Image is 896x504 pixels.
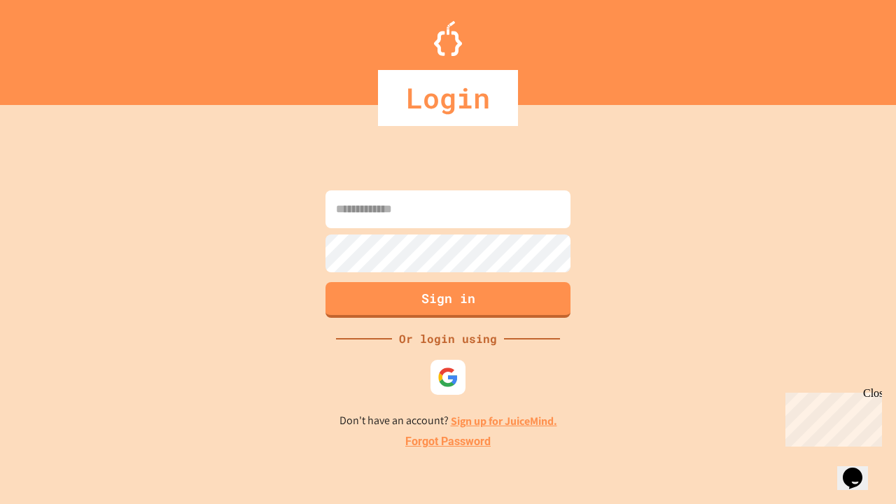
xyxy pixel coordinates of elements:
img: google-icon.svg [437,367,458,388]
div: Login [378,70,518,126]
a: Sign up for JuiceMind. [451,414,557,428]
a: Forgot Password [405,433,491,450]
p: Don't have an account? [339,412,557,430]
div: Chat with us now!Close [6,6,97,89]
iframe: chat widget [780,387,882,447]
div: Or login using [392,330,504,347]
img: Logo.svg [434,21,462,56]
iframe: chat widget [837,448,882,490]
button: Sign in [325,282,570,318]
